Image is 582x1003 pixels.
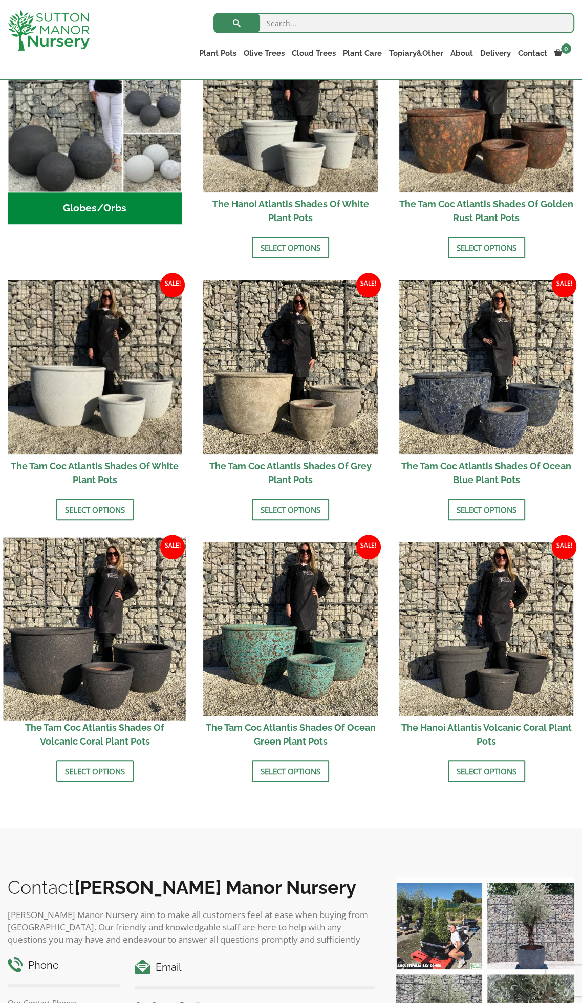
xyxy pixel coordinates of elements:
[399,542,573,753] a: Sale! The Hanoi Atlantis Volcanic Coral Plant Pots
[203,18,377,192] img: The Hanoi Atlantis Shades Of White Plant Pots
[399,280,573,491] a: Sale! The Tam Coc Atlantis Shades Of Ocean Blue Plant Pots
[399,18,573,229] a: Sale! The Tam Coc Atlantis Shades Of Golden Rust Plant Pots
[252,499,329,520] a: Select options for “The Tam Coc Atlantis Shades Of Grey Plant Pots”
[8,909,375,946] p: [PERSON_NAME] Manor Nursery aim to make all customers feel at ease when buying from [GEOGRAPHIC_D...
[213,13,574,33] input: Search...
[399,280,573,454] img: The Tam Coc Atlantis Shades Of Ocean Blue Plant Pots
[448,760,525,782] a: Select options for “The Hanoi Atlantis Volcanic Coral Plant Pots”
[8,10,90,51] img: logo
[399,454,573,491] h2: The Tam Coc Atlantis Shades Of Ocean Blue Plant Pots
[396,883,482,969] img: Our elegant & picturesque Angustifolia Cones are an exquisite addition to your Bay Tree collectio...
[8,542,182,753] a: Sale! The Tam Coc Atlantis Shades Of Volcanic Coral Plant Pots
[203,280,377,491] a: Sale! The Tam Coc Atlantis Shades Of Grey Plant Pots
[203,192,377,229] h2: The Hanoi Atlantis Shades Of White Plant Pots
[252,237,329,258] a: Select options for “The Hanoi Atlantis Shades Of White Plant Pots”
[8,280,182,454] img: The Tam Coc Atlantis Shades Of White Plant Pots
[447,46,477,60] a: About
[56,499,134,520] a: Select options for “The Tam Coc Atlantis Shades Of White Plant Pots”
[252,760,329,782] a: Select options for “The Tam Coc Atlantis Shades Of Ocean Green Plant Pots”
[487,883,574,969] img: A beautiful multi-stem Spanish Olive tree potted in our luxurious fibre clay pots 😍😍
[8,454,182,491] h2: The Tam Coc Atlantis Shades Of White Plant Pots
[56,760,134,782] a: Select options for “The Tam Coc Atlantis Shades Of Volcanic Coral Plant Pots”
[552,535,576,559] span: Sale!
[203,542,377,753] a: Sale! The Tam Coc Atlantis Shades Of Ocean Green Plant Pots
[8,957,120,973] h4: Phone
[203,18,377,229] a: Sale! The Hanoi Atlantis Shades Of White Plant Pots
[356,273,381,297] span: Sale!
[74,877,356,898] b: [PERSON_NAME] Manor Nursery
[399,542,573,716] img: The Hanoi Atlantis Volcanic Coral Plant Pots
[399,192,573,229] h2: The Tam Coc Atlantis Shades Of Golden Rust Plant Pots
[3,537,186,720] img: The Tam Coc Atlantis Shades Of Volcanic Coral Plant Pots
[448,237,525,258] a: Select options for “The Tam Coc Atlantis Shades Of Golden Rust Plant Pots”
[385,46,447,60] a: Topiary&Other
[514,46,551,60] a: Contact
[160,535,185,559] span: Sale!
[203,542,377,716] img: The Tam Coc Atlantis Shades Of Ocean Green Plant Pots
[477,46,514,60] a: Delivery
[8,18,182,192] img: Globes/Orbs
[356,535,381,559] span: Sale!
[399,18,573,192] img: The Tam Coc Atlantis Shades Of Golden Rust Plant Pots
[8,18,182,224] a: Visit product category Globes/Orbs
[551,46,574,60] a: 0
[399,716,573,753] h2: The Hanoi Atlantis Volcanic Coral Plant Pots
[160,273,185,297] span: Sale!
[203,280,377,454] img: The Tam Coc Atlantis Shades Of Grey Plant Pots
[288,46,339,60] a: Cloud Trees
[8,280,182,491] a: Sale! The Tam Coc Atlantis Shades Of White Plant Pots
[203,716,377,753] h2: The Tam Coc Atlantis Shades Of Ocean Green Plant Pots
[8,877,375,898] h2: Contact
[448,499,525,520] a: Select options for “The Tam Coc Atlantis Shades Of Ocean Blue Plant Pots”
[203,454,377,491] h2: The Tam Coc Atlantis Shades Of Grey Plant Pots
[196,46,240,60] a: Plant Pots
[8,192,182,224] h2: Globes/Orbs
[561,43,571,54] span: 0
[339,46,385,60] a: Plant Care
[240,46,288,60] a: Olive Trees
[135,960,375,975] h4: Email
[8,716,182,753] h2: The Tam Coc Atlantis Shades Of Volcanic Coral Plant Pots
[552,273,576,297] span: Sale!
